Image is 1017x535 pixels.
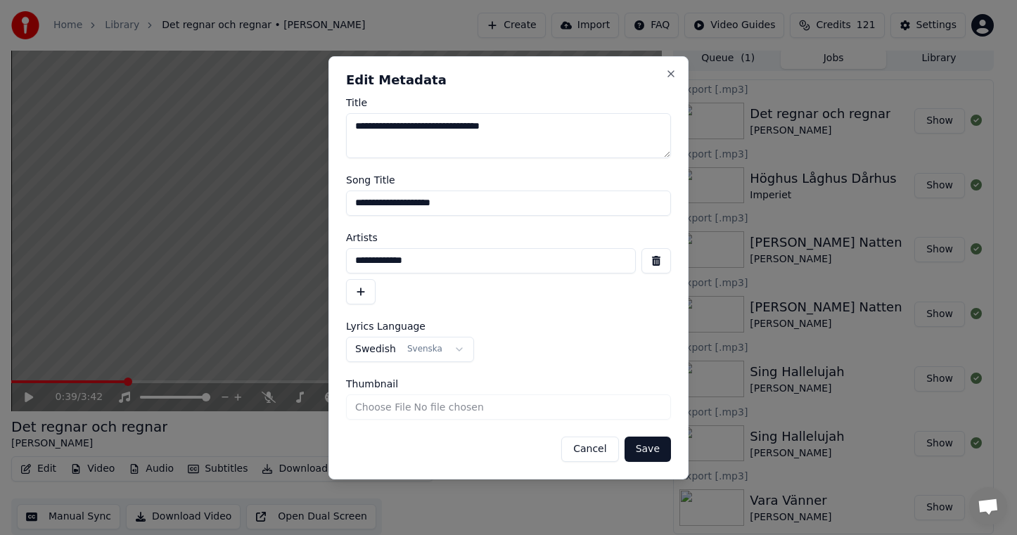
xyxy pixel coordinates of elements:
[346,321,426,331] span: Lyrics Language
[346,233,671,243] label: Artists
[346,74,671,86] h2: Edit Metadata
[346,175,671,185] label: Song Title
[625,437,671,462] button: Save
[346,98,671,108] label: Title
[561,437,618,462] button: Cancel
[346,379,398,389] span: Thumbnail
